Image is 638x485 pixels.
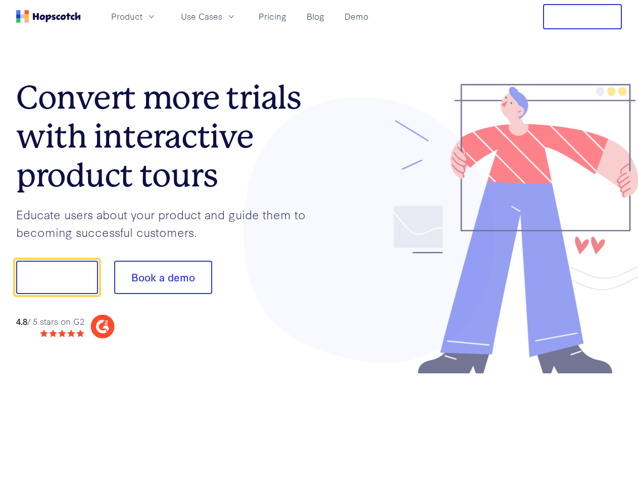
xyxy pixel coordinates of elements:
[175,8,242,25] button: Use Cases
[16,78,319,195] h1: Convert more trials with interactive product tours
[16,261,98,294] button: Show me!
[303,8,328,25] a: Blog
[181,10,222,23] span: Use Cases
[16,10,81,23] a: Home
[114,261,212,294] button: Book a demo
[105,8,163,25] button: Product
[111,10,142,23] span: Product
[16,315,84,328] div: / 5 stars on G2
[16,315,27,327] strong: 4.8
[340,8,372,25] a: Demo
[16,206,319,240] p: Educate users about your product and guide them to becoming successful customers.
[543,4,622,29] button: Free Trial
[255,8,290,25] a: Pricing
